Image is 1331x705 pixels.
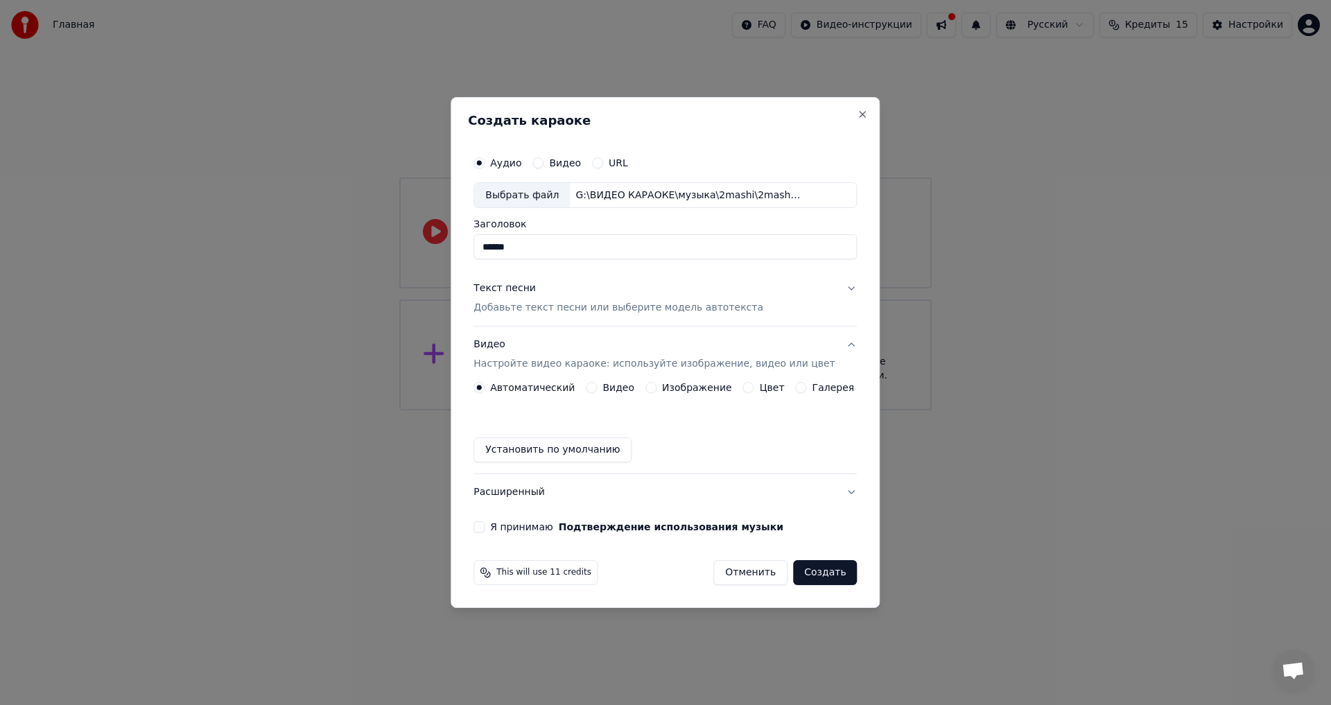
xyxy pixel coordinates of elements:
[473,382,857,473] div: ВидеоНастройте видео караоке: используйте изображение, видео или цвет
[549,158,581,168] label: Видео
[468,114,862,127] h2: Создать караоке
[473,437,632,462] button: Установить по умолчанию
[760,383,785,392] label: Цвет
[559,522,783,532] button: Я принимаю
[609,158,628,168] label: URL
[473,327,857,383] button: ВидеоНастройте видео караоке: используйте изображение, видео или цвет
[793,560,857,585] button: Создать
[473,220,857,229] label: Заголовок
[602,383,634,392] label: Видео
[496,567,591,578] span: This will use 11 credits
[812,383,855,392] label: Галерея
[473,282,536,296] div: Текст песни
[473,271,857,327] button: Текст песниДобавьте текст песни или выберите модель автотекста
[473,302,763,315] p: Добавьте текст песни или выберите модель автотекста
[490,383,575,392] label: Автоматический
[713,560,788,585] button: Отменить
[570,189,806,202] div: G:\ВИДЕО КАРАОКЕ\музыка\2mashi\2mashi.mp3
[662,383,732,392] label: Изображение
[473,474,857,510] button: Расширенный
[473,338,835,372] div: Видео
[490,522,783,532] label: Я принимаю
[490,158,521,168] label: Аудио
[473,357,835,371] p: Настройте видео караоке: используйте изображение, видео или цвет
[474,183,570,208] div: Выбрать файл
